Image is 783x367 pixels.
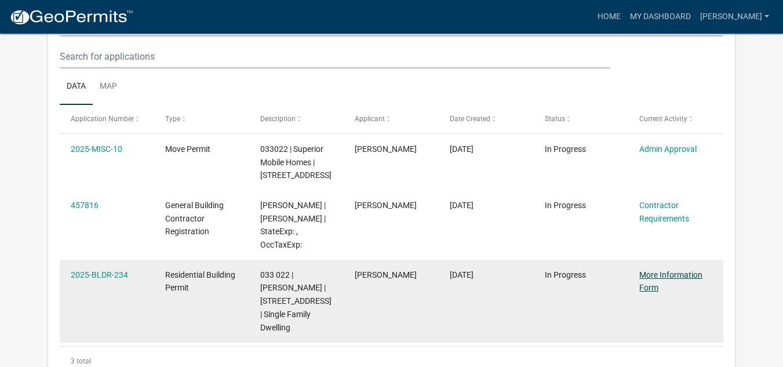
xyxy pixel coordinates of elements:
datatable-header-cell: Date Created [439,105,534,133]
span: In Progress [545,270,586,279]
span: Application Number [71,115,134,123]
a: Data [60,68,93,106]
span: In Progress [545,144,586,154]
span: Residential Building Permit [165,270,235,293]
a: 2025-BLDR-234 [71,270,128,279]
datatable-header-cell: Status [533,105,628,133]
span: Current Activity [639,115,687,123]
span: 07/31/2025 [450,201,474,210]
a: Admin Approval [639,144,697,154]
a: Home [593,6,625,28]
span: 08/26/2025 [450,144,474,154]
span: 033 022 | ALECKSEN CHARLES | 175 CENTRAL RD | Single Family Dwelling [260,270,332,332]
datatable-header-cell: Description [249,105,344,133]
span: 07/31/2025 [450,270,474,279]
a: 457816 [71,201,99,210]
a: Contractor Requirements [639,201,689,223]
span: Status [545,115,565,123]
span: Type [165,115,180,123]
span: Move Permit [165,144,210,154]
span: Charles Alecksen [355,270,417,279]
a: [PERSON_NAME] [695,6,774,28]
a: 2025-MISC-10 [71,144,122,154]
datatable-header-cell: Application Number [60,105,155,133]
a: My Dashboard [625,6,695,28]
span: 033022 | Superior Mobile Homes | 175 Central Rd. [260,144,332,180]
datatable-header-cell: Applicant [344,105,439,133]
datatable-header-cell: Type [154,105,249,133]
span: Alecksen | Charles Alecksen | StateExp: , OccTaxExp: [260,201,326,249]
a: More Information Form [639,270,702,293]
span: General Building Contractor Registration [165,201,224,237]
span: Charles Alecksen [355,144,417,154]
span: Charles Alecksen [355,201,417,210]
span: Applicant [355,115,385,123]
a: Map [93,68,124,106]
span: Date Created [450,115,490,123]
span: Description [260,115,296,123]
input: Search for applications [60,45,610,68]
span: In Progress [545,201,586,210]
datatable-header-cell: Current Activity [628,105,723,133]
